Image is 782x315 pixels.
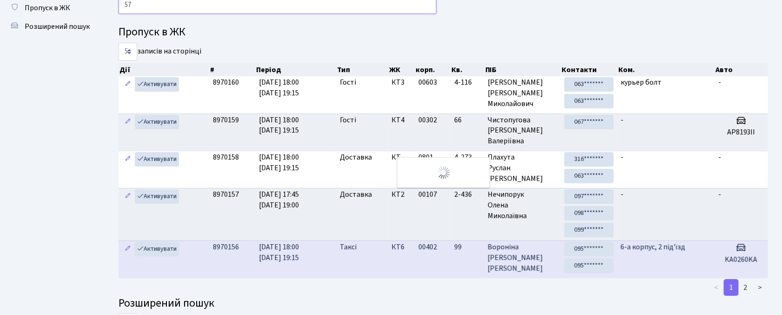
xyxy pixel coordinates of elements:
span: - [718,152,721,162]
span: - [621,115,624,125]
span: курьер болт [621,77,662,87]
span: КТ4 [392,115,411,126]
span: [DATE] 18:00 [DATE] 19:15 [259,152,299,173]
span: Таксі [340,242,357,253]
th: ПІБ [484,63,561,76]
th: Кв. [451,63,484,76]
span: Гості [340,77,356,88]
th: ЖК [388,63,415,76]
span: [DATE] 17:45 [DATE] 19:00 [259,189,299,210]
span: - [718,189,721,200]
h4: Пропуск в ЖК [119,26,768,39]
select: записів на сторінці [119,43,137,60]
th: Тип [336,63,388,76]
h5: KA0260KA [718,255,764,264]
a: Активувати [135,189,179,204]
th: Дії [119,63,209,76]
span: 00107 [418,189,437,200]
h5: AP8193II [718,128,764,137]
span: [DATE] 18:00 [DATE] 19:15 [259,77,299,98]
label: записів на сторінці [119,43,201,60]
span: Доставка [340,189,372,200]
img: Обробка... [436,165,451,180]
span: Доставка [340,152,372,163]
span: 8970156 [213,242,239,252]
a: Редагувати [122,242,133,256]
a: Активувати [135,77,179,92]
span: 8970160 [213,77,239,87]
th: корп. [415,63,451,76]
a: Активувати [135,242,179,256]
a: Редагувати [122,189,133,204]
h4: Розширений пошук [119,297,768,310]
span: 2-436 [454,189,481,200]
th: Період [255,63,336,76]
a: Розширений пошук [5,17,98,36]
a: Активувати [135,152,179,167]
a: Активувати [135,115,179,129]
span: Вороніна [PERSON_NAME] [PERSON_NAME] [488,242,557,274]
span: 99 [454,242,481,253]
span: Плахута Руслан [PERSON_NAME] [488,152,557,184]
a: Редагувати [122,152,133,167]
span: 6-а корпус, 2 під'їзд [621,242,686,252]
span: - [621,189,624,200]
span: - [621,152,624,162]
span: 4-273 [454,152,481,163]
span: 00302 [418,115,437,125]
span: 0801 [418,152,433,162]
th: Авто [715,63,769,76]
span: КТ6 [392,242,411,253]
a: 2 [738,279,753,296]
span: 8970158 [213,152,239,162]
a: > [753,279,768,296]
span: 8970157 [213,189,239,200]
span: КТ [392,152,411,163]
a: Редагувати [122,77,133,92]
span: КТ3 [392,77,411,88]
th: # [209,63,255,76]
th: Ком. [617,63,715,76]
span: [DATE] 18:00 [DATE] 19:15 [259,242,299,263]
a: Редагувати [122,115,133,129]
span: Нечипорук Олена Миколаївна [488,189,557,221]
th: Контакти [561,63,617,76]
span: [DATE] 18:00 [DATE] 19:15 [259,115,299,136]
span: 00603 [418,77,437,87]
span: Чистопугова [PERSON_NAME] Валеріївна [488,115,557,147]
span: 4-116 [454,77,481,88]
span: Гості [340,115,356,126]
span: 8970159 [213,115,239,125]
span: - [718,77,721,87]
span: [PERSON_NAME] [PERSON_NAME] Миколайович [488,77,557,109]
span: 00402 [418,242,437,252]
span: КТ2 [392,189,411,200]
span: Пропуск в ЖК [25,3,70,13]
span: 66 [454,115,481,126]
span: Розширений пошук [25,21,90,32]
a: 1 [724,279,739,296]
